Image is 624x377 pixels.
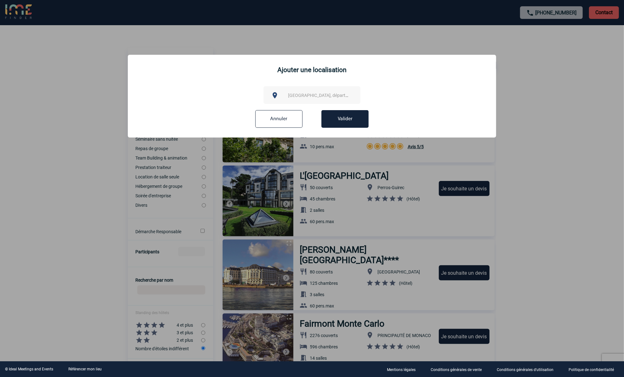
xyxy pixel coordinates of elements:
h2: Ajouter une localisation [133,66,491,74]
p: Conditions générales d'utilisation [497,368,553,372]
a: Conditions générales d'utilisation [492,366,564,372]
span: [GEOGRAPHIC_DATA], département, région... [288,93,376,98]
p: Politique de confidentialité [569,368,614,372]
a: Conditions générales de vente [426,366,492,372]
a: Mentions légales [382,366,426,372]
input: Annuler [255,110,303,128]
button: Valider [321,110,369,128]
p: Conditions générales de vente [431,368,482,372]
p: Mentions légales [387,368,416,372]
div: © Ideal Meetings and Events [5,367,53,371]
a: Politique de confidentialité [564,366,624,372]
a: Référencer mon lieu [68,367,102,371]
